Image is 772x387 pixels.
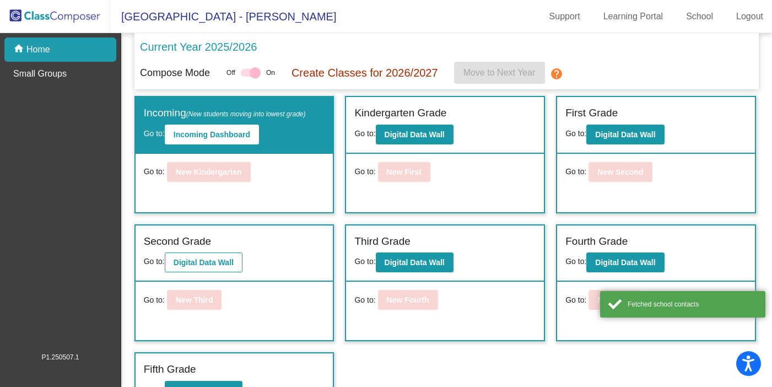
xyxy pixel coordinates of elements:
[378,162,430,182] button: New First
[463,68,536,77] span: Move to Next Year
[589,290,641,310] button: New Fifth
[266,68,275,78] span: On
[354,105,446,121] label: Kindergarten Grade
[595,8,672,25] a: Learning Portal
[628,299,757,309] div: Fetched school contacts
[387,168,422,176] b: New First
[354,257,375,266] span: Go to:
[354,166,375,178] span: Go to:
[727,8,772,25] a: Logout
[165,125,259,144] button: Incoming Dashboard
[186,110,306,118] span: (New students moving into lowest grade)
[13,43,26,56] mat-icon: home
[144,362,196,378] label: Fifth Grade
[595,258,655,267] b: Digital Data Wall
[167,290,222,310] button: New Third
[565,166,586,178] span: Go to:
[549,67,563,80] mat-icon: help
[565,257,586,266] span: Go to:
[226,68,235,78] span: Off
[144,294,165,306] span: Go to:
[140,39,257,55] p: Current Year 2025/2026
[565,129,586,138] span: Go to:
[385,130,445,139] b: Digital Data Wall
[376,252,454,272] button: Digital Data Wall
[376,125,454,144] button: Digital Data Wall
[565,105,618,121] label: First Grade
[174,130,250,139] b: Incoming Dashboard
[144,234,212,250] label: Second Grade
[565,234,628,250] label: Fourth Grade
[586,125,664,144] button: Digital Data Wall
[110,8,336,25] span: [GEOGRAPHIC_DATA] - [PERSON_NAME]
[354,129,375,138] span: Go to:
[565,294,586,306] span: Go to:
[13,67,67,80] p: Small Groups
[378,290,438,310] button: New Fourth
[597,168,643,176] b: New Second
[174,258,234,267] b: Digital Data Wall
[176,295,213,304] b: New Third
[387,295,429,304] b: New Fourth
[26,43,50,56] p: Home
[595,130,655,139] b: Digital Data Wall
[144,105,306,121] label: Incoming
[677,8,722,25] a: School
[385,258,445,267] b: Digital Data Wall
[140,66,210,80] p: Compose Mode
[167,162,251,182] button: New Kindergarten
[165,252,242,272] button: Digital Data Wall
[144,129,165,138] span: Go to:
[597,295,632,304] b: New Fifth
[144,257,165,266] span: Go to:
[586,252,664,272] button: Digital Data Wall
[541,8,589,25] a: Support
[589,162,652,182] button: New Second
[354,234,410,250] label: Third Grade
[454,62,545,84] button: Move to Next Year
[144,166,165,178] span: Go to:
[176,168,242,176] b: New Kindergarten
[291,64,438,81] p: Create Classes for 2026/2027
[354,294,375,306] span: Go to:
